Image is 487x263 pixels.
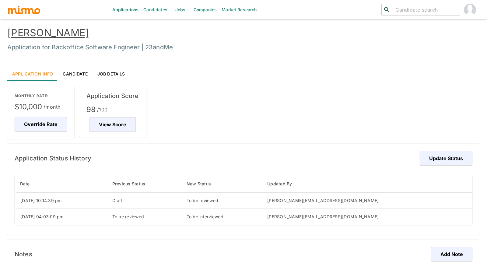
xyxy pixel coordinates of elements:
p: MONTHLY RATE: [15,93,67,98]
td: [PERSON_NAME][EMAIL_ADDRESS][DOMAIN_NAME] [262,209,472,225]
th: New Status [182,175,263,193]
img: logo [7,5,41,14]
th: Updated By [262,175,472,193]
td: To be interviewed [182,209,263,225]
a: Candidate [58,66,92,81]
a: [PERSON_NAME] [7,27,89,39]
span: /100 [97,105,108,114]
h6: Notes [15,249,32,259]
td: To be reviewed [182,192,263,209]
span: 98 [86,105,139,114]
a: Application Info [7,66,58,81]
a: Job Details [93,66,130,81]
td: [DATE] 10:14:39 pm [15,192,107,209]
button: Override Rate [15,117,67,131]
button: View Score [89,117,136,132]
input: Candidate search [393,5,457,14]
td: To be reviewed [107,209,182,225]
button: Update Status [420,151,472,166]
span: $10,000 [15,102,67,112]
th: Date [15,175,107,193]
h6: Application Score [86,91,139,101]
td: [PERSON_NAME][EMAIL_ADDRESS][DOMAIN_NAME] [262,192,472,209]
img: Carmen Vilachá [464,4,476,16]
button: Add Note [431,247,472,261]
h6: Application Status History [15,153,91,163]
h6: Application for Backoffice Software Engineer | 23andMe [7,42,480,52]
td: [DATE] 04:03:09 pm [15,209,107,225]
th: Previous Status [107,175,182,193]
td: Draft [107,192,182,209]
table: enhanced table [15,175,472,225]
span: /month [44,103,61,111]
